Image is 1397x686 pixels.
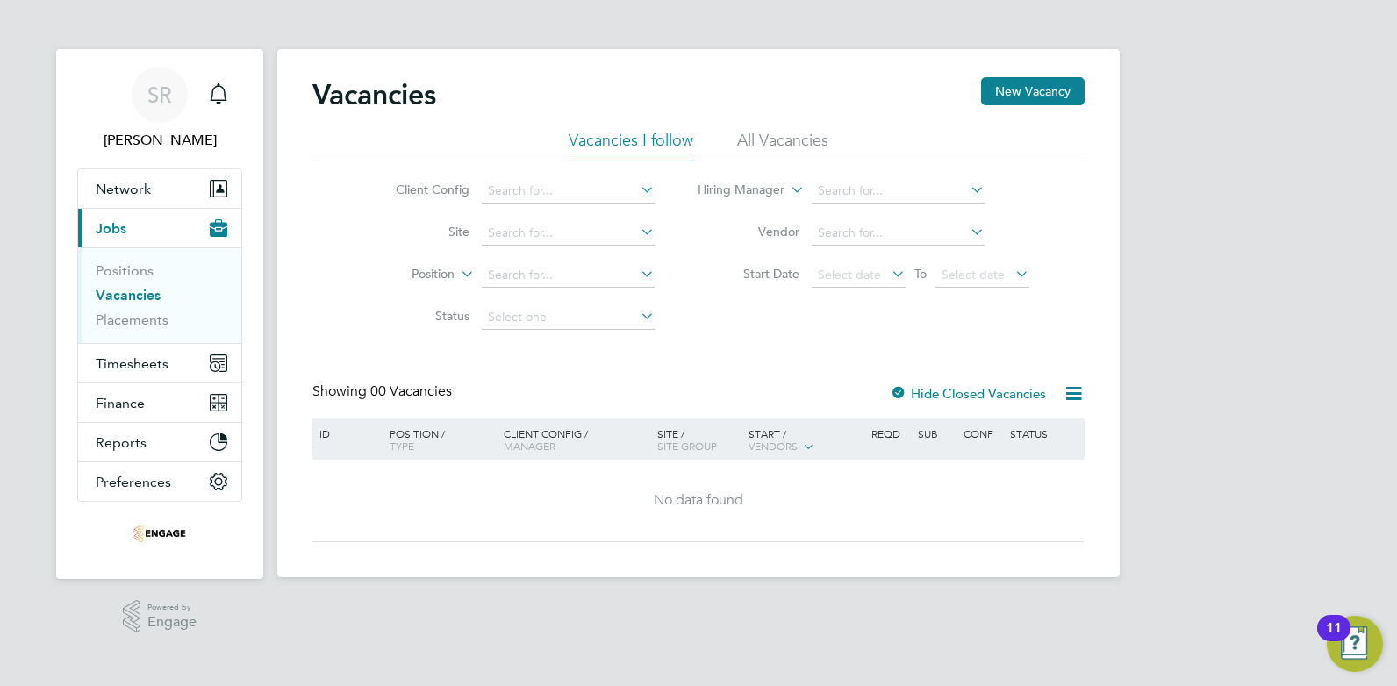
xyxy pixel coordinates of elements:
[913,418,959,448] div: Sub
[96,395,145,411] span: Finance
[315,491,1082,510] div: No data found
[147,615,197,630] span: Engage
[867,418,913,448] div: Reqd
[504,439,555,453] span: Manager
[78,209,241,247] button: Jobs
[369,182,469,197] label: Client Config
[653,418,745,461] div: Site /
[482,263,655,288] input: Search for...
[744,418,867,462] div: Start /
[1006,418,1082,448] div: Status
[133,519,186,547] img: omniapeople-logo-retina.png
[96,474,171,490] span: Preferences
[981,77,1085,105] button: New Vacancy
[96,355,168,372] span: Timesheets
[390,439,414,453] span: Type
[812,221,985,246] input: Search for...
[78,344,241,382] button: Timesheets
[78,383,241,422] button: Finance
[78,169,241,208] button: Network
[1327,616,1383,672] button: Open Resource Center, 11 new notifications
[482,179,655,204] input: Search for...
[96,434,147,451] span: Reports
[78,423,241,461] button: Reports
[77,519,242,547] a: Go to home page
[369,308,469,324] label: Status
[698,224,799,239] label: Vendor
[959,418,1005,448] div: Conf
[123,600,197,633] a: Powered byEngage
[369,224,469,239] label: Site
[657,439,717,453] span: Site Group
[96,287,161,304] a: Vacancies
[56,49,263,579] nav: Main navigation
[77,130,242,151] span: Sam Roberts
[749,439,798,453] span: Vendors
[147,83,172,106] span: SR
[569,130,693,161] li: Vacancies I follow
[482,305,655,330] input: Select one
[942,267,1005,282] span: Select date
[147,600,197,615] span: Powered by
[96,181,151,197] span: Network
[376,418,499,461] div: Position /
[812,179,985,204] input: Search for...
[818,267,881,282] span: Select date
[312,382,455,401] div: Showing
[890,385,1046,402] label: Hide Closed Vacancies
[96,311,168,328] a: Placements
[1326,628,1342,651] div: 11
[96,220,126,237] span: Jobs
[482,221,655,246] input: Search for...
[96,262,154,279] a: Positions
[499,418,653,461] div: Client Config /
[698,266,799,282] label: Start Date
[354,266,455,283] label: Position
[737,130,828,161] li: All Vacancies
[370,382,452,400] span: 00 Vacancies
[77,67,242,151] a: SR[PERSON_NAME]
[312,77,436,112] h2: Vacancies
[909,262,932,285] span: To
[315,418,376,448] div: ID
[684,182,784,199] label: Hiring Manager
[78,247,241,343] div: Jobs
[78,462,241,501] button: Preferences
